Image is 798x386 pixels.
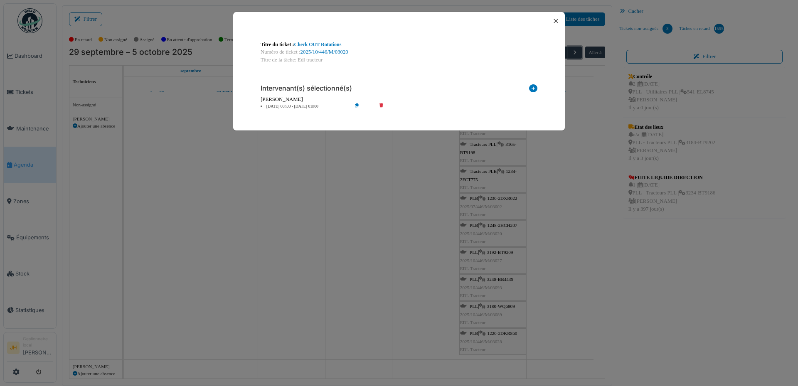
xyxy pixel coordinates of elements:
a: 2025/10/446/M/03020 [300,49,348,55]
div: [PERSON_NAME] [261,96,537,103]
a: Check OUT Rotations [294,42,342,47]
div: Titre de la tâche: Edl tracteur [261,56,537,64]
li: [DATE] 00h00 - [DATE] 01h00 [256,103,352,110]
div: Titre du ticket : [261,41,537,48]
div: Numéro de ticket : [261,48,537,56]
h6: Intervenant(s) sélectionné(s) [261,84,352,92]
button: Close [550,15,562,27]
i: Ajouter [529,84,537,96]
